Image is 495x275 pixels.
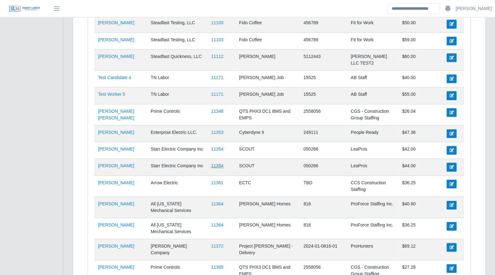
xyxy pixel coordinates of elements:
td: [PERSON_NAME] Job [235,70,300,87]
td: Starr Electric Company Inc [147,142,207,159]
td: QTS PHX3 DC1 BMS and EMPS [235,104,300,125]
td: [PERSON_NAME] [235,49,300,70]
td: 2024-01-0816-01 [300,239,347,260]
td: TN Labor [147,70,207,87]
td: $44.00 [398,159,443,175]
td: 456789 [300,32,347,49]
td: $40.60 [398,197,443,218]
td: Enterprise Electric LLC. [147,125,207,142]
a: 11353 [211,130,223,135]
a: [PERSON_NAME] [98,180,134,185]
td: $36.25 [398,218,443,239]
td: [PERSON_NAME] Company [147,239,207,260]
a: [PERSON_NAME] [PERSON_NAME] [98,109,134,120]
td: 15525 [300,70,347,87]
td: Project [PERSON_NAME] - Delivery [235,239,300,260]
a: 11103 [211,37,223,42]
a: 11171 [211,92,223,97]
a: 11372 [211,243,223,249]
td: AB Staff [347,87,398,104]
td: $40.00 [398,70,443,87]
td: Fit for Work [347,32,398,49]
td: AB Staff [347,70,398,87]
td: Cyberdyne II [235,125,300,142]
a: [PERSON_NAME] [98,222,134,227]
a: [PERSON_NAME] [98,37,134,42]
td: LeaPros [347,142,398,159]
td: Starr Electric Company Inc [147,159,207,175]
a: [PERSON_NAME] [98,20,134,25]
td: 249111 [300,125,347,142]
td: 15525 [300,87,347,104]
td: [PERSON_NAME] Homes [235,218,300,239]
td: 456789 [300,16,347,32]
td: 818 [300,197,347,218]
a: [PERSON_NAME] [98,130,134,135]
a: [PERSON_NAME] [98,163,134,168]
td: 818 [300,218,347,239]
td: Arrow Electric [147,175,207,197]
td: $55.00 [398,87,443,104]
td: Steadfast Testing, LLC [147,32,207,49]
a: 11103 [211,20,223,25]
td: Fit for Work [347,16,398,32]
a: Test Worker 5 [98,92,125,97]
td: [PERSON_NAME] Job [235,87,300,104]
a: 11385 [211,265,223,270]
td: $59.00 [398,32,443,49]
td: [PERSON_NAME] LLC TEST2 [347,49,398,70]
td: Fido Coffee [235,32,300,49]
a: 11348 [211,109,223,114]
td: All [US_STATE] Mechanical Services [147,218,207,239]
td: $69.12 [398,239,443,260]
td: Steadfast Testing, LLC [147,16,207,32]
a: 11354 [211,163,223,168]
td: All [US_STATE] Mechanical Services [147,197,207,218]
td: CCS Construction Staffing [347,175,398,197]
a: [PERSON_NAME] [98,146,134,152]
a: 11364 [211,222,223,227]
td: TBD [300,175,347,197]
td: SCOUT [235,159,300,175]
a: 11112 [211,54,223,59]
td: $26.04 [398,104,443,125]
td: $36.25 [398,175,443,197]
td: Steadfast Quickness, LLC [147,49,207,70]
td: People Ready [347,125,398,142]
td: $42.00 [398,142,443,159]
a: [PERSON_NAME] [98,265,134,270]
td: CGS - Construction Group Staffing [347,104,398,125]
td: [PERSON_NAME] Homes [235,197,300,218]
a: 11171 [211,75,223,80]
td: TN Labor [147,87,207,104]
td: 2558056 [300,104,347,125]
a: Test Candidate 4 [98,75,131,80]
td: $60.00 [398,49,443,70]
td: Prime Controls [147,104,207,125]
td: ProForce Staffing Inc. [347,197,398,218]
td: $50.00 [398,16,443,32]
a: 11364 [211,201,223,206]
td: ProHunters [347,239,398,260]
a: 11361 [211,180,223,185]
img: SLM Logo [9,5,40,12]
input: Search [388,3,440,14]
a: [PERSON_NAME] [98,243,134,249]
td: 050266 [300,159,347,175]
td: LeaPros [347,159,398,175]
a: [PERSON_NAME] [98,54,134,59]
td: Fido Coffee [235,16,300,32]
a: [PERSON_NAME] [456,5,492,12]
td: $47.36 [398,125,443,142]
td: ECTC [235,175,300,197]
td: 050266 [300,142,347,159]
td: ProForce Staffing Inc. [347,218,398,239]
td: 5112443 [300,49,347,70]
a: 11354 [211,146,223,152]
a: [PERSON_NAME] [98,201,134,206]
td: SCOUT [235,142,300,159]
